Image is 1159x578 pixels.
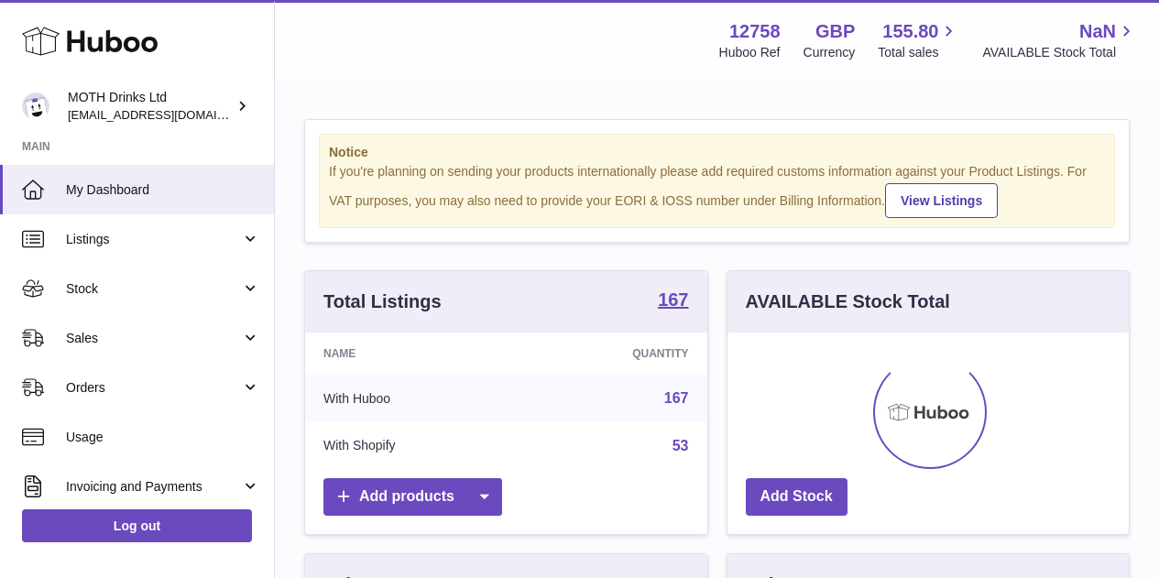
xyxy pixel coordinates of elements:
span: My Dashboard [66,181,260,199]
span: [EMAIL_ADDRESS][DOMAIN_NAME] [68,107,269,122]
strong: Notice [329,144,1105,161]
td: With Huboo [305,375,521,422]
span: Total sales [878,44,959,61]
div: If you're planning on sending your products internationally please add required customs informati... [329,163,1105,218]
span: Orders [66,379,241,397]
a: Add Stock [746,478,847,516]
a: 167 [664,390,689,406]
span: Sales [66,330,241,347]
strong: 167 [658,290,688,309]
span: AVAILABLE Stock Total [982,44,1137,61]
div: MOTH Drinks Ltd [68,89,233,124]
h3: AVAILABLE Stock Total [746,289,950,314]
a: 155.80 Total sales [878,19,959,61]
a: Log out [22,509,252,542]
h3: Total Listings [323,289,442,314]
div: Huboo Ref [719,44,781,61]
th: Quantity [521,333,706,375]
div: Currency [804,44,856,61]
span: Stock [66,280,241,298]
a: Add products [323,478,502,516]
span: 155.80 [882,19,938,44]
span: Usage [66,429,260,446]
strong: 12758 [729,19,781,44]
img: orders@mothdrinks.com [22,93,49,120]
th: Name [305,333,521,375]
a: View Listings [885,183,998,218]
span: Listings [66,231,241,248]
a: NaN AVAILABLE Stock Total [982,19,1137,61]
span: NaN [1079,19,1116,44]
td: With Shopify [305,422,521,470]
span: Invoicing and Payments [66,478,241,496]
strong: GBP [815,19,855,44]
a: 167 [658,290,688,312]
a: 53 [672,438,689,453]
